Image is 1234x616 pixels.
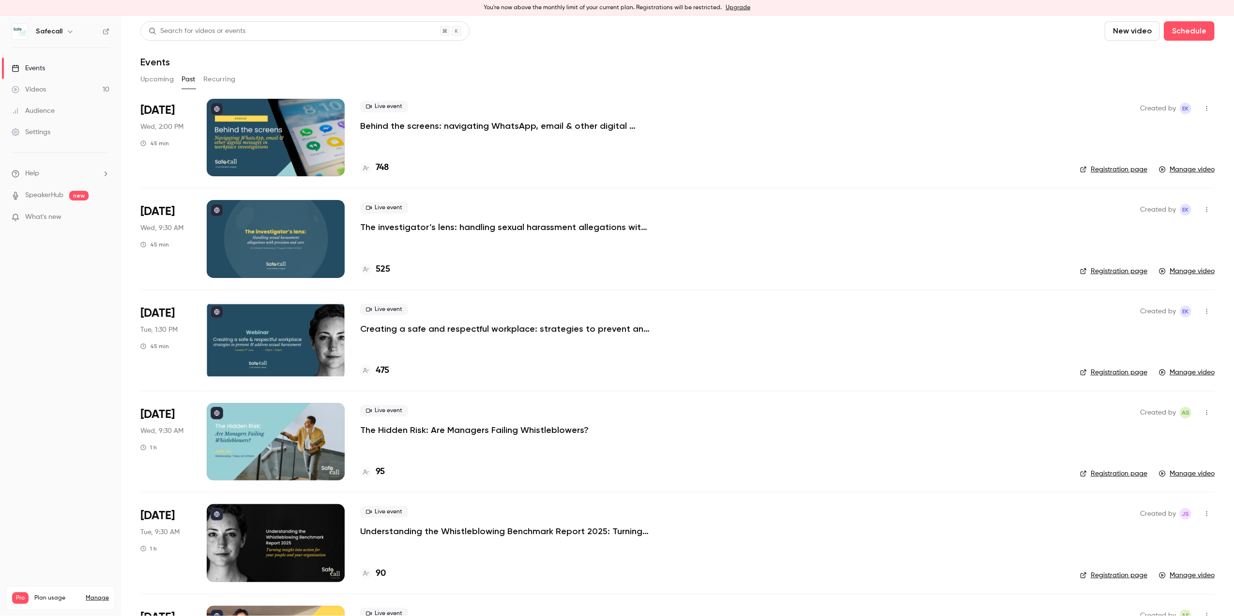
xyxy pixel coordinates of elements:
a: SpeakerHub [25,190,63,200]
a: 748 [360,161,389,174]
span: Created by [1140,103,1176,114]
a: Manage [86,594,109,602]
div: May 7 Wed, 9:30 AM (Europe/London) [140,403,191,480]
li: help-dropdown-opener [12,169,109,179]
h4: 748 [376,161,389,174]
div: Audience [12,106,55,116]
span: Pro [12,592,29,604]
a: Registration page [1080,165,1147,174]
a: 95 [360,465,385,478]
div: Aug 6 Wed, 9:30 AM (Europe/London) [140,200,191,277]
button: Upcoming [140,72,174,87]
a: Registration page [1080,469,1147,478]
span: EK [1183,306,1189,317]
span: Live event [360,101,408,112]
a: The investigator’s lens: handling sexual harassment allegations with precision and care [360,221,651,233]
span: Created by [1140,204,1176,216]
div: 45 min [140,342,169,350]
a: Manage video [1159,266,1215,276]
img: Safecall [12,24,28,39]
a: 525 [360,263,390,276]
span: EK [1183,204,1189,216]
span: [DATE] [140,407,175,422]
div: Search for videos or events [149,26,245,36]
a: Behind the screens: navigating WhatsApp, email & other digital messages in workplace investigations [360,120,651,132]
h6: Safecall [36,27,62,36]
span: Emma` Koster [1180,306,1191,317]
span: Emma` Koster [1180,103,1191,114]
a: Understanding the Whistleblowing Benchmark Report 2025: Turning insight into action for your peop... [360,525,651,537]
h4: 475 [376,364,389,377]
span: EK [1183,103,1189,114]
button: Schedule [1164,21,1215,41]
h4: 95 [376,465,385,478]
div: Videos [12,85,46,94]
a: 475 [360,364,389,377]
a: Registration page [1080,368,1147,377]
a: Manage video [1159,570,1215,580]
span: [DATE] [140,508,175,524]
span: Jason Sullock [1180,508,1191,520]
span: AS [1182,407,1189,418]
a: Registration page [1080,266,1147,276]
span: JS [1182,508,1189,520]
div: 45 min [140,241,169,248]
button: Past [182,72,196,87]
span: Plan usage [34,594,80,602]
span: [DATE] [140,306,175,321]
span: Created by [1140,306,1176,317]
a: The Hidden Risk: Are Managers Failing Whistleblowers? [360,424,589,436]
div: Oct 8 Wed, 2:00 PM (Europe/London) [140,99,191,176]
a: Manage video [1159,368,1215,377]
span: Help [25,169,39,179]
span: Created by [1140,508,1176,520]
div: Jun 17 Tue, 1:30 PM (Europe/London) [140,302,191,379]
a: 90 [360,567,386,580]
div: Apr 15 Tue, 9:30 AM (Europe/London) [140,504,191,582]
button: New video [1105,21,1160,41]
div: 45 min [140,139,169,147]
span: Anna Shepherd [1180,407,1191,418]
iframe: Noticeable Trigger [98,213,109,222]
span: Live event [360,202,408,214]
div: 1 h [140,545,157,553]
div: 1 h [140,444,157,451]
span: Tue, 9:30 AM [140,527,180,537]
span: Wed, 9:30 AM [140,223,183,233]
div: Settings [12,127,50,137]
h1: Events [140,56,170,68]
span: Tue, 1:30 PM [140,325,178,335]
span: Created by [1140,407,1176,418]
h4: 525 [376,263,390,276]
span: Live event [360,506,408,518]
span: Live event [360,405,408,416]
a: Upgrade [726,4,750,12]
a: Registration page [1080,570,1147,580]
span: Live event [360,304,408,315]
span: Wed, 2:00 PM [140,122,183,132]
span: new [69,191,89,200]
span: [DATE] [140,103,175,118]
span: Emma` Koster [1180,204,1191,216]
button: Recurring [203,72,236,87]
a: Manage video [1159,165,1215,174]
span: Wed, 9:30 AM [140,426,183,436]
a: Manage video [1159,469,1215,478]
h4: 90 [376,567,386,580]
span: What's new [25,212,61,222]
div: Events [12,63,45,73]
a: Creating a safe and respectful workplace: strategies to prevent and address sexual harassment [360,323,651,335]
span: [DATE] [140,204,175,219]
